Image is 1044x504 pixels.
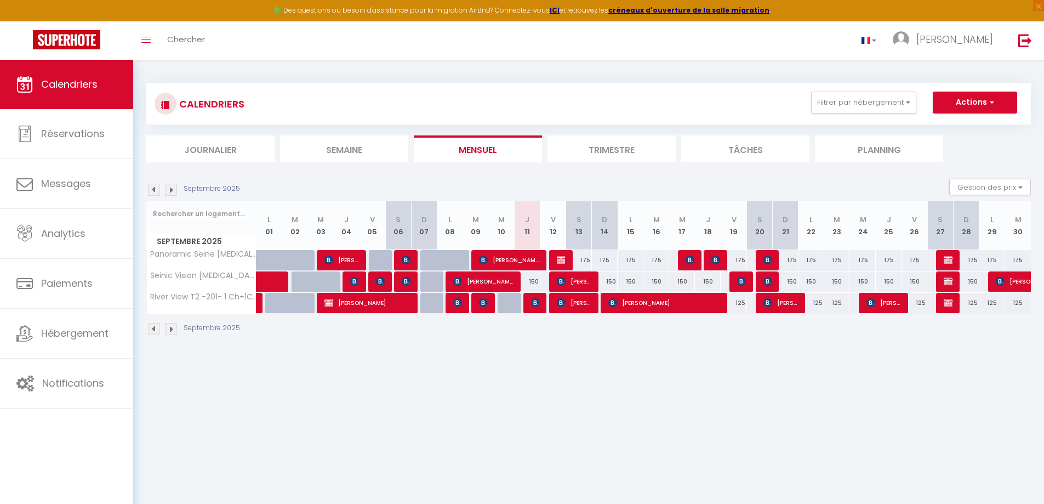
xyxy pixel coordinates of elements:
th: 15 [618,201,643,250]
div: 125 [798,293,824,313]
abbr: D [963,214,969,225]
strong: ICI [550,5,560,15]
th: 26 [902,201,927,250]
abbr: J [706,214,710,225]
th: 17 [669,201,695,250]
th: 24 [850,201,876,250]
span: River View T2 -201- 1 Ch+1Convert 4 Pers [149,293,258,301]
p: Septembre 2025 [184,323,240,333]
th: 30 [1005,201,1031,250]
span: Seinic Vision [MEDICAL_DATA] -101- 1 Ch +1 Ch cabine 4 Pers [149,271,258,280]
div: 175 [850,250,876,270]
abbr: M [498,214,505,225]
abbr: L [990,214,994,225]
div: 150 [592,271,618,292]
img: logout [1018,33,1032,47]
th: 22 [798,201,824,250]
abbr: J [344,214,349,225]
div: 150 [669,271,695,292]
h3: CALENDRIERS [176,92,244,116]
abbr: M [317,214,324,225]
div: 150 [773,271,798,292]
th: 27 [927,201,953,250]
th: 21 [773,201,798,250]
li: Trimestre [547,135,676,162]
div: 125 [902,293,927,313]
abbr: L [809,214,813,225]
span: [PERSON_NAME] [916,32,993,46]
div: 150 [798,271,824,292]
span: Resa 1 -[PERSON_NAME] [944,250,952,270]
input: Rechercher un logement... [153,204,250,224]
abbr: S [938,214,943,225]
th: 16 [643,201,669,250]
th: 23 [824,201,850,250]
span: [PERSON_NAME] [324,292,410,313]
div: 125 [953,293,979,313]
div: 175 [1005,250,1031,270]
span: [PERSON_NAME] [402,250,410,270]
span: [PERSON_NAME] [376,271,385,292]
th: 01 [256,201,282,250]
button: Actions [933,92,1017,114]
div: 150 [643,271,669,292]
li: Journalier [146,135,275,162]
th: 06 [385,201,411,250]
span: Analytics [41,226,85,240]
span: [PERSON_NAME] [453,271,514,292]
li: Tâches [681,135,809,162]
abbr: S [577,214,581,225]
div: 150 [902,271,927,292]
span: Panoramic Seine [MEDICAL_DATA] -202- 2 Ch 3 Lits 1 convert 6 Adultes 2 enfants [149,250,258,258]
span: [PERSON_NAME] [763,292,798,313]
div: 150 [824,271,850,292]
abbr: V [370,214,375,225]
div: 175 [618,250,643,270]
span: [PERSON_NAME] [686,250,694,270]
span: [PERSON_NAME] [402,271,410,292]
abbr: L [267,214,271,225]
span: Notifications [42,376,104,390]
span: Réservations [41,127,105,140]
div: 175 [876,250,902,270]
li: Semaine [280,135,408,162]
span: [PERSON_NAME] [608,292,720,313]
div: 175 [721,250,746,270]
abbr: J [525,214,529,225]
img: ... [893,31,909,48]
div: 150 [876,271,902,292]
th: 12 [540,201,566,250]
th: 05 [360,201,385,250]
li: Planning [815,135,943,162]
th: 08 [437,201,463,250]
span: [PERSON_NAME] [866,292,901,313]
span: [PERSON_NAME] [557,250,566,270]
div: 175 [979,250,1005,270]
a: ... [PERSON_NAME] [885,21,1007,60]
th: 09 [463,201,488,250]
button: Gestion des prix [949,179,1031,195]
button: Ouvrir le widget de chat LiveChat [9,4,42,37]
span: [PERSON_NAME] [324,250,359,270]
abbr: V [732,214,737,225]
abbr: M [472,214,479,225]
abbr: S [396,214,401,225]
span: Calendriers [41,77,98,91]
span: Hébergement [41,326,109,340]
abbr: D [421,214,427,225]
li: Mensuel [414,135,542,162]
span: [PERSON_NAME] [350,271,359,292]
div: 150 [695,271,721,292]
div: 175 [566,250,592,270]
th: 20 [747,201,773,250]
a: créneaux d'ouverture de la salle migration [608,5,769,15]
abbr: L [629,214,632,225]
div: 150 [953,271,979,292]
div: 125 [979,293,1005,313]
img: Super Booking [33,30,100,49]
span: [PERSON_NAME] [453,292,462,313]
a: Chercher [159,21,213,60]
div: 125 [1005,293,1031,313]
span: Septembre 2025 [147,234,256,250]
